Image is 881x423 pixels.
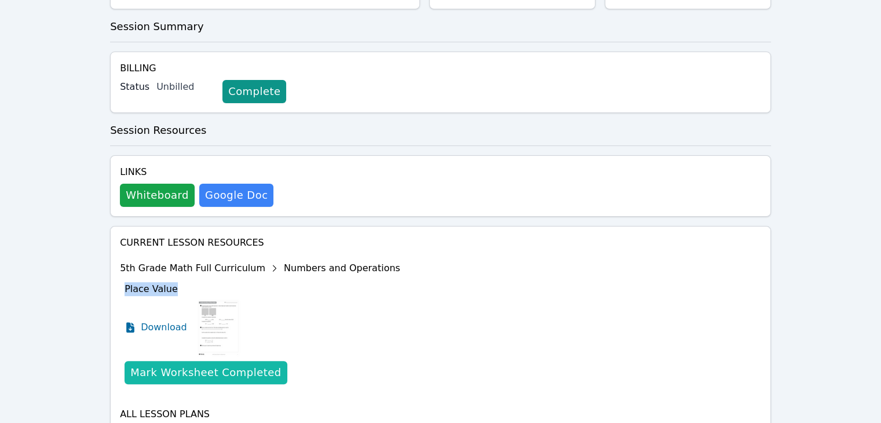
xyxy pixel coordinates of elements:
label: Status [120,80,149,94]
div: Unbilled [156,80,213,94]
button: Whiteboard [120,184,195,207]
h4: Links [120,165,273,179]
a: Complete [222,80,286,103]
h4: Billing [120,61,761,75]
img: Place Value [196,298,241,356]
h4: All Lesson Plans [120,407,761,421]
a: Google Doc [199,184,273,207]
span: Download [141,320,187,334]
h3: Session Resources [110,122,771,138]
button: Mark Worksheet Completed [125,361,287,384]
a: Download [125,298,187,356]
span: Place Value [125,283,178,294]
div: 5th Grade Math Full Curriculum Numbers and Operations [120,259,400,278]
h3: Session Summary [110,19,771,35]
div: Mark Worksheet Completed [130,364,281,381]
h4: Current Lesson Resources [120,236,761,250]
